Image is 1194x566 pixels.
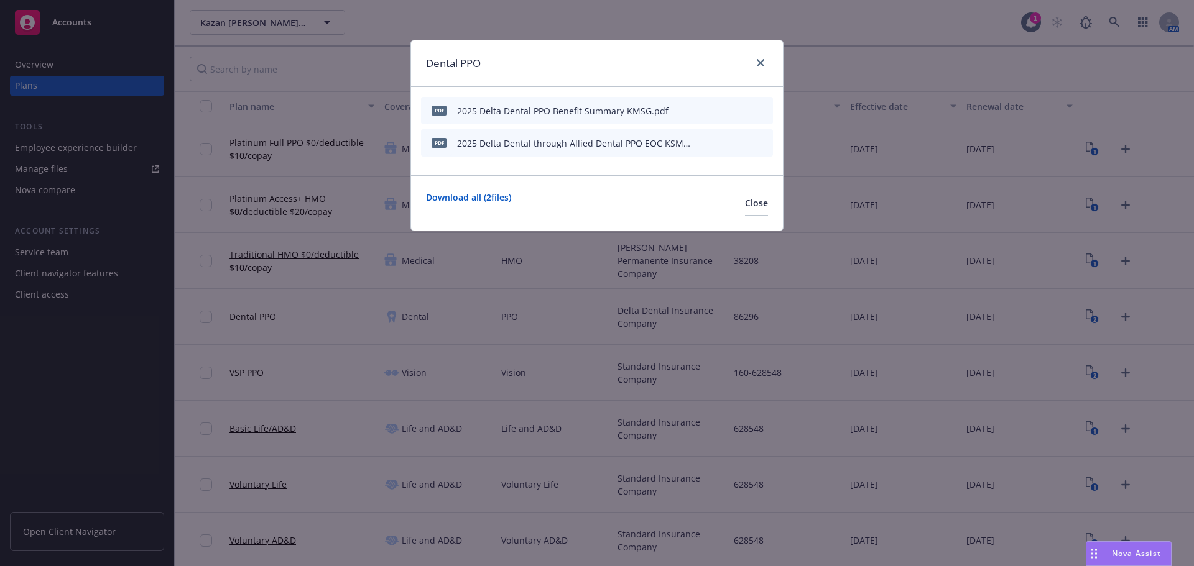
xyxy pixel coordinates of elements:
[457,104,669,117] div: 2025 Delta Dental PPO Benefit Summary KMSG.pdf
[753,55,768,70] a: close
[1112,548,1161,559] span: Nova Assist
[717,137,727,150] button: download file
[426,55,481,71] h1: Dental PPO
[426,191,511,216] a: Download all ( 2 files)
[432,138,447,147] span: pdf
[737,104,748,117] button: preview file
[758,104,768,117] button: archive file
[457,137,695,150] div: 2025 Delta Dental through Allied Dental PPO EOC KSMG.pdf
[717,104,727,117] button: download file
[1086,541,1172,566] button: Nova Assist
[745,191,768,216] button: Close
[432,106,447,115] span: pdf
[1086,542,1102,565] div: Drag to move
[737,137,748,150] button: preview file
[745,197,768,209] span: Close
[758,137,768,150] button: archive file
